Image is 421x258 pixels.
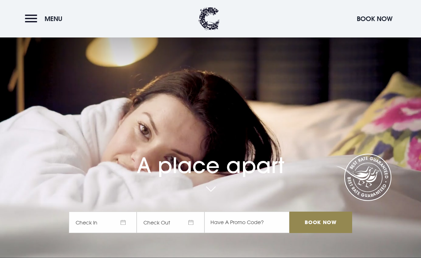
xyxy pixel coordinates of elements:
[137,212,204,233] span: Check Out
[69,212,137,233] span: Check In
[204,212,289,233] input: Have A Promo Code?
[198,7,220,30] img: Clandeboye Lodge
[289,212,352,233] input: Book Now
[69,137,352,178] h1: A place apart
[45,15,62,23] span: Menu
[25,11,66,26] button: Menu
[353,11,396,26] button: Book Now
